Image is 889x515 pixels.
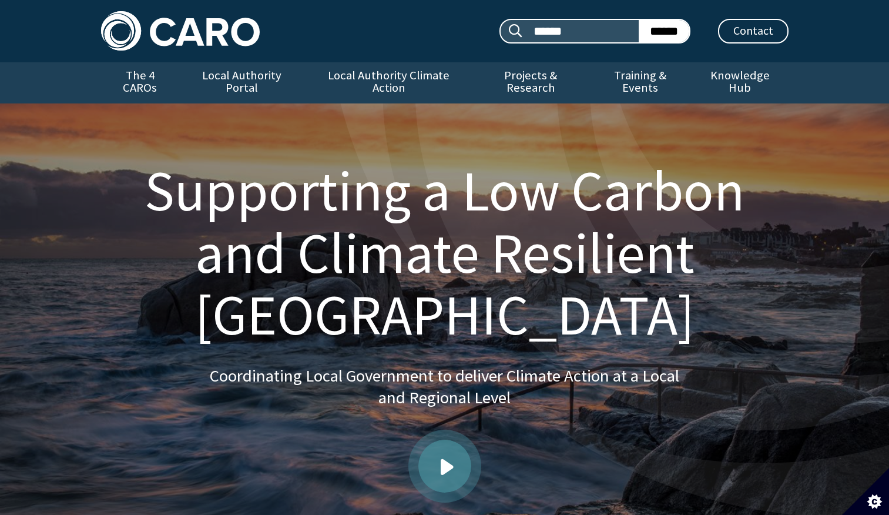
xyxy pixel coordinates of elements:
[472,62,589,103] a: Projects & Research
[179,62,305,103] a: Local Authority Portal
[418,440,471,493] a: Play video
[101,62,179,103] a: The 4 CAROs
[305,62,472,103] a: Local Authority Climate Action
[101,11,260,51] img: Caro logo
[115,160,774,346] h1: Supporting a Low Carbon and Climate Resilient [GEOGRAPHIC_DATA]
[842,468,889,515] button: Set cookie preferences
[589,62,692,103] a: Training & Events
[718,19,789,44] a: Contact
[210,365,680,409] p: Coordinating Local Government to deliver Climate Action at a Local and Regional Level
[692,62,788,103] a: Knowledge Hub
